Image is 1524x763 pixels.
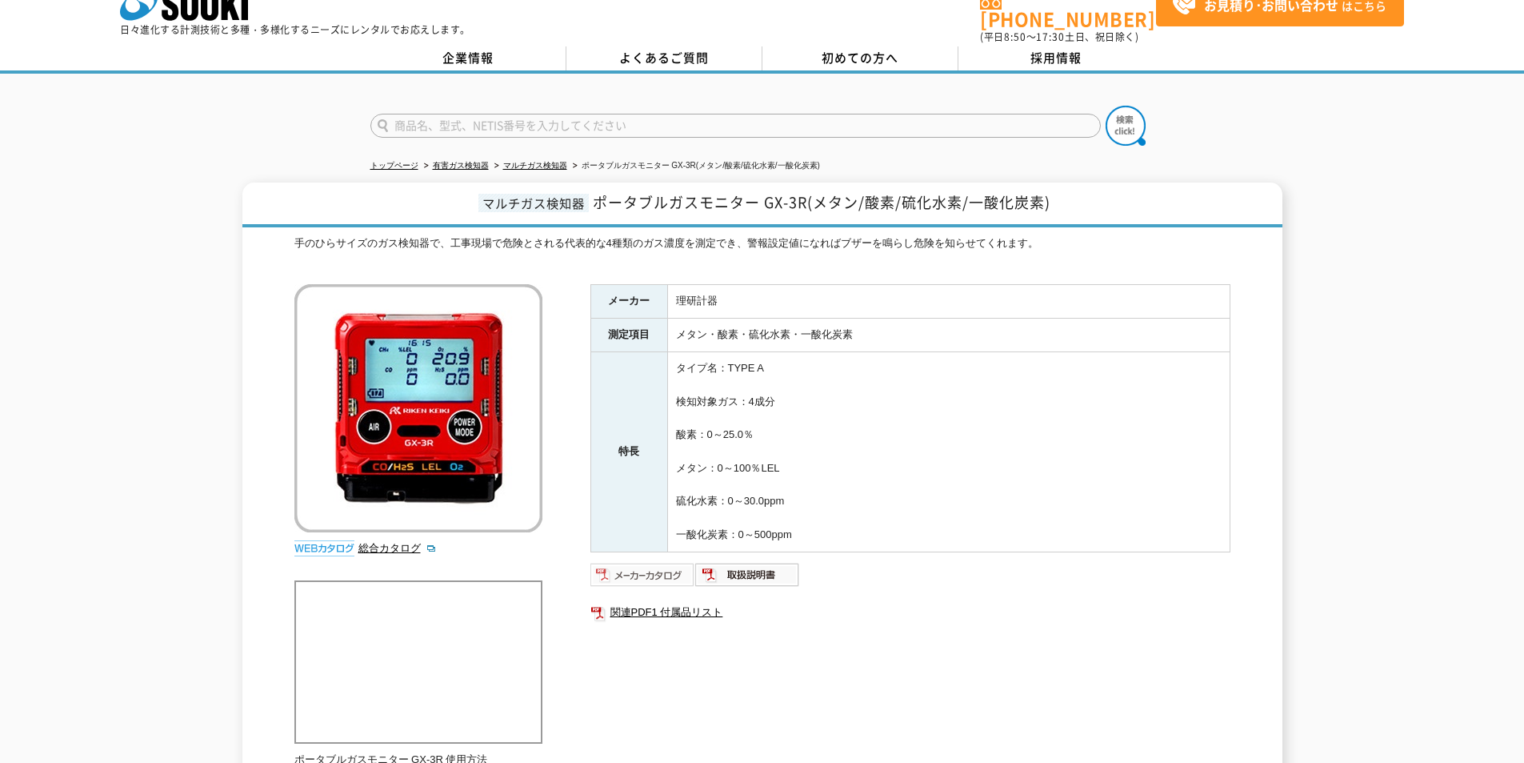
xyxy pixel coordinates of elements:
[503,161,567,170] a: マルチガス検知器
[1036,30,1065,44] span: 17:30
[570,158,820,175] li: ポータブルガスモニター GX-3R(メタン/酸素/硫化水素/一酸化炭素)
[120,25,470,34] p: 日々進化する計測技術と多種・多様化するニーズにレンタルでお応えします。
[294,284,542,532] img: ポータブルガスモニター GX-3R(メタン/酸素/硫化水素/一酸化炭素)
[566,46,762,70] a: よくあるご質問
[370,161,418,170] a: トップページ
[980,30,1138,44] span: (平日 ～ 土日、祝日除く)
[695,572,800,584] a: 取扱説明書
[590,572,695,584] a: メーカーカタログ
[667,319,1230,352] td: メタン・酸素・硫化水素・一酸化炭素
[590,602,1230,623] a: 関連PDF1 付属品リスト
[1004,30,1026,44] span: 8:50
[958,46,1154,70] a: 採用情報
[433,161,489,170] a: 有害ガス検知器
[695,562,800,588] img: 取扱説明書
[370,46,566,70] a: 企業情報
[590,319,667,352] th: 測定項目
[358,542,437,554] a: 総合カタログ
[1106,106,1146,146] img: btn_search.png
[822,49,898,66] span: 初めての方へ
[478,194,589,212] span: マルチガス検知器
[294,540,354,556] img: webカタログ
[667,352,1230,552] td: タイプ名：TYPE A 検知対象ガス：4成分 酸素：0～25.0％ メタン：0～100％LEL 硫化水素：0～30.0ppm 一酸化炭素：0～500ppm
[590,285,667,319] th: メーカー
[667,285,1230,319] td: 理研計器
[593,191,1050,213] span: ポータブルガスモニター GX-3R(メタン/酸素/硫化水素/一酸化炭素)
[762,46,958,70] a: 初めての方へ
[590,352,667,552] th: 特長
[370,114,1101,138] input: 商品名、型式、NETIS番号を入力してください
[294,235,1230,269] div: 手のひらサイズのガス検知器で、工事現場で危険とされる代表的な4種類のガス濃度を測定でき、警報設定値になればブザーを鳴らし危険を知らせてくれます。
[590,562,695,588] img: メーカーカタログ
